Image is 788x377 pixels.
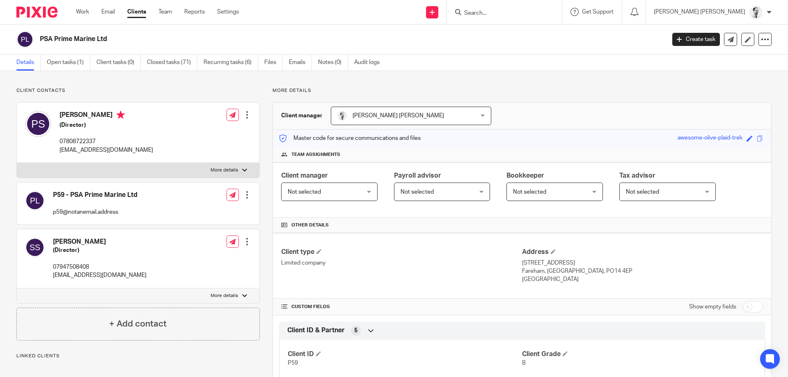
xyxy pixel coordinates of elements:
[337,111,347,121] img: Mass_2025.jpg
[53,208,137,216] p: p59@notanemail.address
[204,55,258,71] a: Recurring tasks (6)
[288,350,522,359] h4: Client ID
[689,303,736,311] label: Show empty fields
[25,238,45,257] img: svg%3E
[354,327,357,335] span: 5
[626,189,659,195] span: Not selected
[53,246,147,254] h5: (Director)
[463,10,537,17] input: Search
[522,259,763,267] p: [STREET_ADDRESS]
[582,9,614,15] span: Get Support
[217,8,239,16] a: Settings
[522,350,756,359] h4: Client Grade
[291,222,329,228] span: Other details
[101,8,115,16] a: Email
[16,87,260,94] p: Client contacts
[619,172,655,179] span: Tax advisor
[25,191,45,210] img: svg%3E
[16,31,34,48] img: svg%3E
[281,248,522,256] h4: Client type
[53,238,147,246] h4: [PERSON_NAME]
[281,172,328,179] span: Client manager
[184,8,205,16] a: Reports
[53,191,137,199] h4: P59 - PSA Prime Marine Ltd
[288,360,298,366] span: P59
[60,137,153,146] p: 07808722337
[749,6,763,19] img: Mass_2025.jpg
[522,248,763,256] h4: Address
[16,7,57,18] img: Pixie
[522,360,526,366] span: B
[281,304,522,310] h4: CUSTOM FIELDS
[394,172,441,179] span: Payroll advisor
[513,189,546,195] span: Not selected
[289,55,312,71] a: Emails
[96,55,141,71] a: Client tasks (0)
[211,292,238,299] p: More details
[47,55,90,71] a: Open tasks (1)
[60,121,153,129] h5: (Director)
[158,8,172,16] a: Team
[281,259,522,267] p: Limited company
[291,151,340,158] span: Team assignments
[76,8,89,16] a: Work
[401,189,434,195] span: Not selected
[53,271,147,279] p: [EMAIL_ADDRESS][DOMAIN_NAME]
[117,111,125,119] i: Primary
[353,113,444,119] span: [PERSON_NAME] [PERSON_NAME]
[109,318,167,330] h4: + Add contact
[273,87,772,94] p: More details
[522,267,763,275] p: Fareham, [GEOGRAPHIC_DATA], PO14 4EP
[25,111,51,137] img: svg%3E
[287,326,345,335] span: Client ID & Partner
[506,172,544,179] span: Bookkeeper
[60,111,153,121] h4: [PERSON_NAME]
[318,55,348,71] a: Notes (0)
[522,275,763,283] p: [GEOGRAPHIC_DATA]
[678,134,742,143] div: awesome-olive-plaid-trek
[211,167,238,174] p: More details
[60,146,153,154] p: [EMAIL_ADDRESS][DOMAIN_NAME]
[40,35,536,43] h2: PSA Prime Marine Ltd
[354,55,386,71] a: Audit logs
[16,353,260,359] p: Linked clients
[281,112,323,120] h3: Client manager
[127,8,146,16] a: Clients
[16,55,41,71] a: Details
[279,134,421,142] p: Master code for secure communications and files
[654,8,745,16] p: [PERSON_NAME] [PERSON_NAME]
[53,263,147,271] p: 07947508408
[672,33,720,46] a: Create task
[288,189,321,195] span: Not selected
[264,55,283,71] a: Files
[147,55,197,71] a: Closed tasks (71)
